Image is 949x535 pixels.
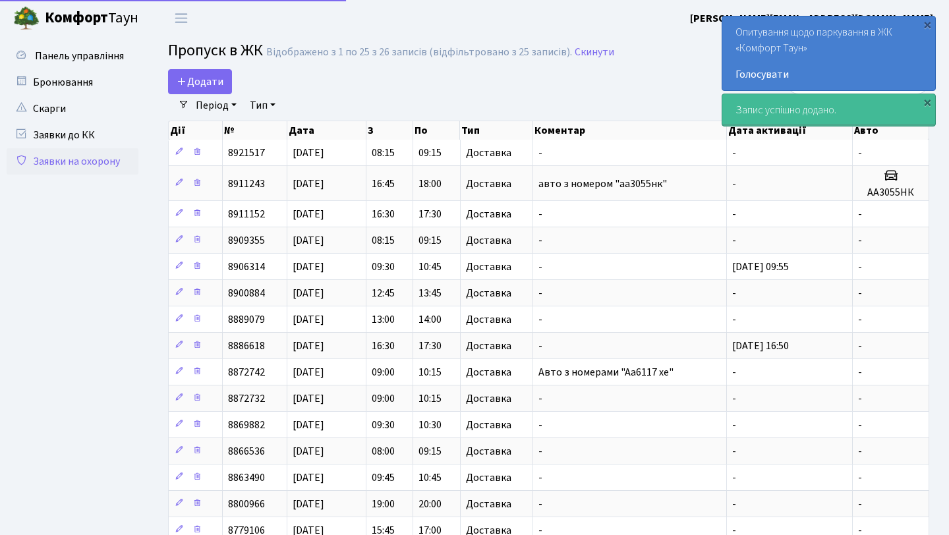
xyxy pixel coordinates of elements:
span: 18:00 [418,177,442,191]
span: Доставка [466,209,511,219]
span: - [858,339,862,353]
span: 10:15 [418,391,442,406]
th: Коментар [533,121,727,140]
button: Переключити навігацію [165,7,198,29]
span: Доставка [466,148,511,158]
span: 8900884 [228,286,265,300]
th: Авто [853,121,929,140]
span: - [538,444,542,459]
span: 8909355 [228,233,265,248]
span: [DATE] [293,286,324,300]
span: 8911243 [228,177,265,191]
span: [DATE] [293,312,324,327]
span: 10:45 [418,260,442,274]
a: Додати [168,69,232,94]
span: [DATE] [293,391,324,406]
span: - [538,146,542,160]
span: Доставка [466,235,511,246]
span: 16:45 [372,177,395,191]
div: Відображено з 1 по 25 з 26 записів (відфільтровано з 25 записів). [266,46,572,59]
span: 16:30 [372,207,395,221]
span: 09:30 [372,418,395,432]
th: Дата активації [727,121,853,140]
th: № [223,121,287,140]
span: Доставка [466,367,511,378]
span: 8921517 [228,146,265,160]
span: Доставка [466,341,511,351]
span: 8869882 [228,418,265,432]
span: [DATE] [293,146,324,160]
th: Дії [169,121,223,140]
a: Заявки на охорону [7,148,138,175]
span: Доставка [466,446,511,457]
span: - [858,470,862,485]
span: - [538,497,542,511]
span: [DATE] [293,339,324,353]
span: [DATE] [293,470,324,485]
span: - [858,260,862,274]
span: - [858,444,862,459]
a: Тип [244,94,281,117]
span: - [732,233,736,248]
span: [DATE] 16:50 [732,339,789,353]
span: 8872742 [228,365,265,380]
span: 19:00 [372,497,395,511]
span: 09:30 [372,260,395,274]
span: - [732,391,736,406]
span: - [858,286,862,300]
span: 16:30 [372,339,395,353]
span: - [858,418,862,432]
span: Додати [177,74,223,89]
span: 14:00 [418,312,442,327]
span: 8886618 [228,339,265,353]
span: [DATE] [293,233,324,248]
span: - [732,177,736,191]
span: 09:15 [418,233,442,248]
span: [DATE] [293,260,324,274]
span: 09:00 [372,391,395,406]
span: 17:30 [418,339,442,353]
span: 13:45 [418,286,442,300]
span: 08:00 [372,444,395,459]
span: Доставка [466,499,511,509]
span: [DATE] [293,418,324,432]
span: - [732,418,736,432]
div: Опитування щодо паркування в ЖК «Комфорт Таун» [722,16,935,90]
span: Панель управління [35,49,124,63]
span: [DATE] 09:55 [732,260,789,274]
span: 8906314 [228,260,265,274]
span: 8863490 [228,470,265,485]
span: Пропуск в ЖК [168,39,263,62]
span: 8872732 [228,391,265,406]
th: З [366,121,413,140]
span: - [858,365,862,380]
span: - [858,233,862,248]
a: [PERSON_NAME][EMAIL_ADDRESS][DOMAIN_NAME] [690,11,933,26]
a: Голосувати [735,67,922,82]
span: Доставка [466,179,511,189]
a: Заявки до КК [7,122,138,148]
span: [DATE] [293,444,324,459]
span: 8800966 [228,497,265,511]
span: [DATE] [293,207,324,221]
span: Доставка [466,288,511,298]
span: 09:15 [418,146,442,160]
span: [DATE] [293,497,324,511]
span: 08:15 [372,146,395,160]
span: Доставка [466,472,511,483]
span: - [858,497,862,511]
b: Комфорт [45,7,108,28]
span: [DATE] [293,177,324,191]
div: × [921,96,934,109]
span: - [732,365,736,380]
span: 10:15 [418,365,442,380]
span: 8889079 [228,312,265,327]
span: - [732,207,736,221]
span: - [538,286,542,300]
th: Дата [287,121,366,140]
span: - [538,339,542,353]
span: - [732,286,736,300]
th: По [413,121,460,140]
span: - [858,391,862,406]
